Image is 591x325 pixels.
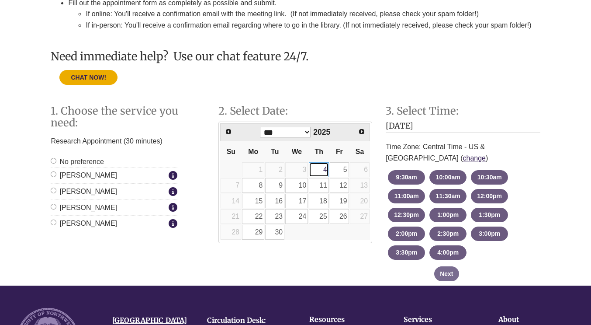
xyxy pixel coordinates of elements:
a: 11 [309,178,328,193]
label: [PERSON_NAME] [51,202,166,213]
button: 3:00pm [471,227,508,241]
a: Next Month [355,125,369,139]
button: 10:30am [471,170,508,185]
input: [PERSON_NAME] [51,204,56,210]
p: Research Appointment (30 minutes) [51,133,177,150]
td: Available [242,209,265,224]
a: [GEOGRAPHIC_DATA] [112,316,187,325]
span: 2025 [313,128,330,136]
td: Available [242,224,265,240]
button: 12:30pm [388,208,425,222]
a: 10 [285,178,308,193]
button: CHAT NOW! [59,70,118,85]
td: Available [329,162,349,178]
a: 25 [309,209,328,224]
button: 1:30pm [471,208,508,222]
td: Available [308,193,329,209]
input: [PERSON_NAME] [51,188,56,193]
td: Available [265,178,285,193]
a: 9 [265,178,284,193]
a: 22 [242,209,264,224]
a: 19 [330,194,349,209]
h4: Circulation Desk: [207,317,289,325]
a: 15 [242,194,264,209]
button: 12:00pm [471,189,508,203]
button: 4:00pm [429,245,467,260]
a: 29 [242,225,264,240]
button: 11:00am [388,189,425,203]
td: Available [265,193,285,209]
h2: Step 1. Choose the service you need: [51,105,205,129]
a: Previous Month [221,125,235,139]
div: Staff Member Group: In-Person Appointments [51,156,177,229]
button: 9:30am [388,170,425,185]
td: Available [308,209,329,224]
span: Friday [336,148,343,155]
td: Available [265,224,285,240]
a: 17 [285,194,308,209]
button: Next [434,266,459,281]
li: If in-person: You'll receive a confirmation email regarding where to go in the library. (If not i... [86,20,540,31]
td: Available [285,209,308,224]
label: [PERSON_NAME] [51,186,166,197]
label: [PERSON_NAME] [51,170,166,181]
a: 4 [309,162,328,177]
input: [PERSON_NAME] [51,171,56,177]
h2: Step 3: Select Time: [386,105,540,117]
a: 5 [330,162,349,177]
button: 1:00pm [429,208,467,222]
span: Prev [225,128,232,135]
a: 30 [265,225,284,240]
td: Available [329,209,349,224]
span: Next [358,128,365,135]
td: Available [242,193,265,209]
button: 3:30pm [388,245,425,260]
input: No preference [51,158,56,164]
h3: [DATE] [386,122,540,133]
h4: About [498,316,566,324]
button: 2:00pm [388,227,425,241]
h4: Services [404,316,471,324]
td: Available [329,178,349,193]
label: [PERSON_NAME] [51,218,166,229]
a: 8 [242,178,264,193]
td: Available [242,178,265,193]
td: Available [329,193,349,209]
h4: Resources [309,316,377,324]
span: Thursday [315,148,323,155]
h3: Need immediate help? Use our chat feature 24/7. [51,50,540,63]
li: If online: You'll receive a confirmation email with the meeting link. (If not immediately receive... [86,8,540,20]
a: CHAT NOW! [59,73,118,81]
button: 2:30pm [429,227,467,241]
span: Tuesday [271,148,279,155]
button: 10:00am [429,170,467,185]
span: Saturday [356,148,364,155]
td: Available [285,178,308,193]
button: 11:30am [429,189,467,203]
a: 23 [265,209,284,224]
span: Sunday [227,148,235,155]
div: Time Zone: Central Time - US & [GEOGRAPHIC_DATA] ( ) [386,137,540,168]
a: 24 [285,209,308,224]
a: 26 [330,209,349,224]
a: 12 [330,178,349,193]
td: Available [308,178,329,193]
span: Monday [248,148,258,155]
td: Available [265,209,285,224]
span: Wednesday [292,148,302,155]
td: Available [285,193,308,209]
a: 16 [265,194,284,209]
label: No preference [51,156,104,168]
select: Select month [260,127,311,137]
td: Available [308,162,329,178]
a: 18 [309,194,328,209]
h2: Step 2. Select Date: [218,105,373,117]
a: change [463,154,486,162]
input: [PERSON_NAME] [51,220,56,225]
